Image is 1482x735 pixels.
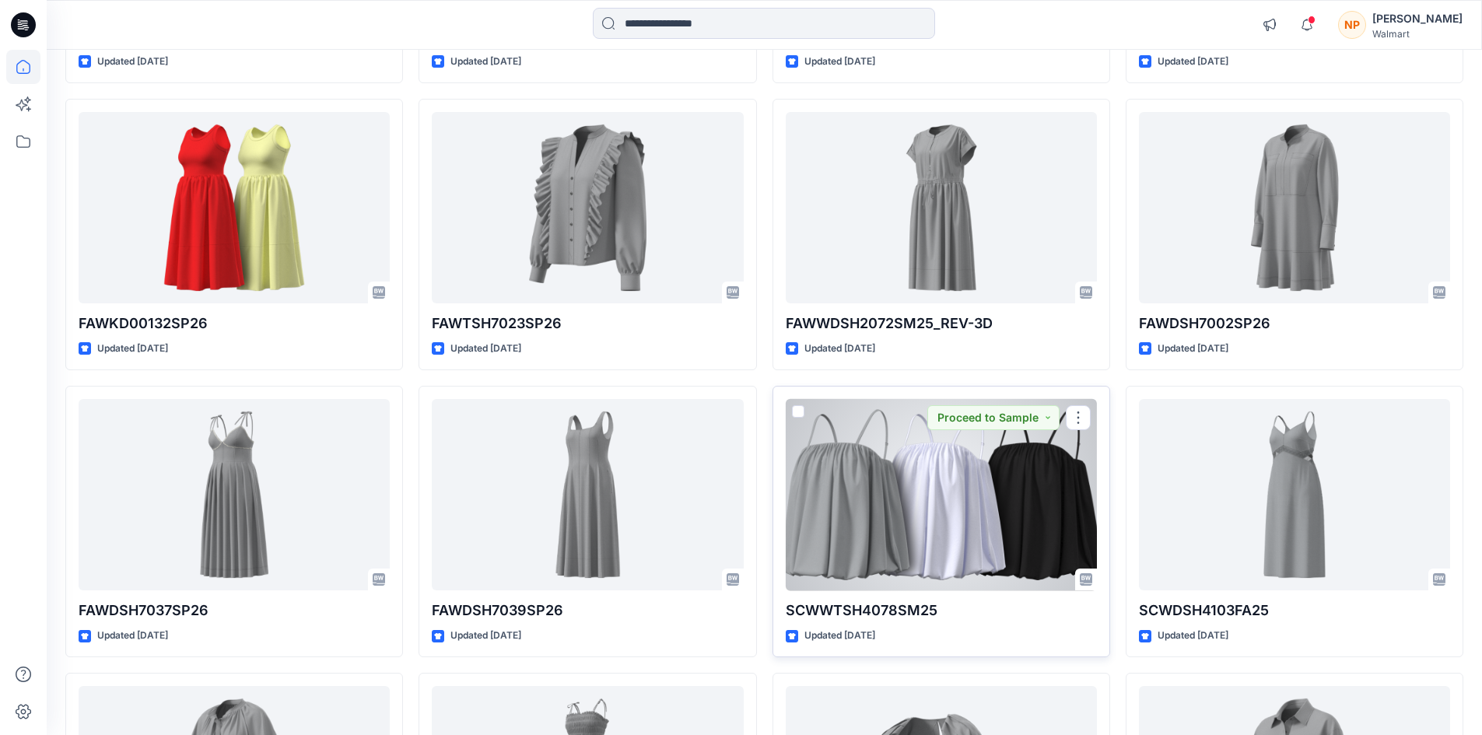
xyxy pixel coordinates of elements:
[1158,54,1228,70] p: Updated [DATE]
[432,112,743,304] a: FAWTSH7023SP26
[79,600,390,621] p: FAWDSH7037SP26
[1372,28,1463,40] div: Walmart
[79,112,390,304] a: FAWKD00132SP26
[432,600,743,621] p: FAWDSH7039SP26
[804,341,875,357] p: Updated [DATE]
[97,341,168,357] p: Updated [DATE]
[450,341,521,357] p: Updated [DATE]
[432,313,743,334] p: FAWTSH7023SP26
[1372,9,1463,28] div: [PERSON_NAME]
[79,313,390,334] p: FAWKD00132SP26
[1139,112,1450,304] a: FAWDSH7002SP26
[1338,11,1366,39] div: NP
[1139,600,1450,621] p: SCWDSH4103FA25
[97,628,168,644] p: Updated [DATE]
[804,54,875,70] p: Updated [DATE]
[786,399,1097,591] a: SCWWTSH4078SM25
[786,112,1097,304] a: FAWWDSH2072SM25_REV-3D
[450,54,521,70] p: Updated [DATE]
[804,628,875,644] p: Updated [DATE]
[1139,313,1450,334] p: FAWDSH7002SP26
[450,628,521,644] p: Updated [DATE]
[79,399,390,591] a: FAWDSH7037SP26
[97,54,168,70] p: Updated [DATE]
[432,399,743,591] a: FAWDSH7039SP26
[1158,341,1228,357] p: Updated [DATE]
[1139,399,1450,591] a: SCWDSH4103FA25
[1158,628,1228,644] p: Updated [DATE]
[786,313,1097,334] p: FAWWDSH2072SM25_REV-3D
[786,600,1097,621] p: SCWWTSH4078SM25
